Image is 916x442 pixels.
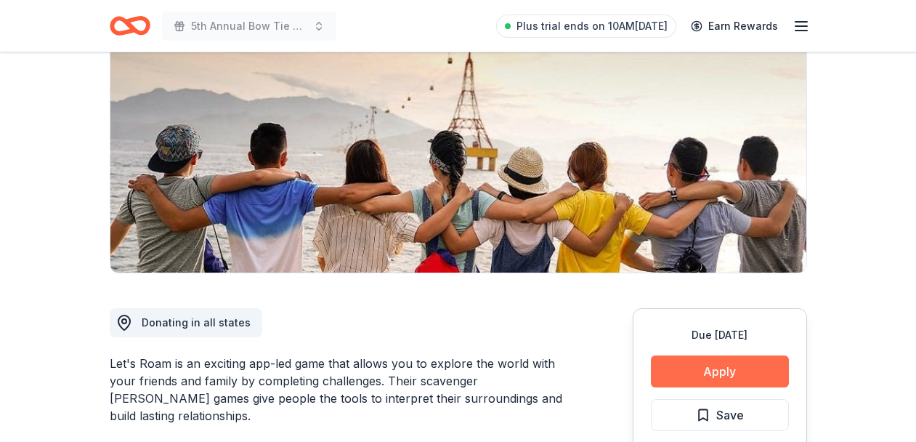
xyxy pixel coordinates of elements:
[651,399,789,431] button: Save
[142,316,251,329] span: Donating in all states
[162,12,336,41] button: 5th Annual Bow Tie Bash
[496,15,676,38] a: Plus trial ends on 10AM[DATE]
[716,406,744,425] span: Save
[682,13,787,39] a: Earn Rewards
[110,355,563,425] div: Let's Roam is an exciting app-led game that allows you to explore the world with your friends and...
[110,9,150,43] a: Home
[651,326,789,344] div: Due [DATE]
[516,17,668,35] span: Plus trial ends on 10AM[DATE]
[191,17,307,35] span: 5th Annual Bow Tie Bash
[651,355,789,387] button: Apply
